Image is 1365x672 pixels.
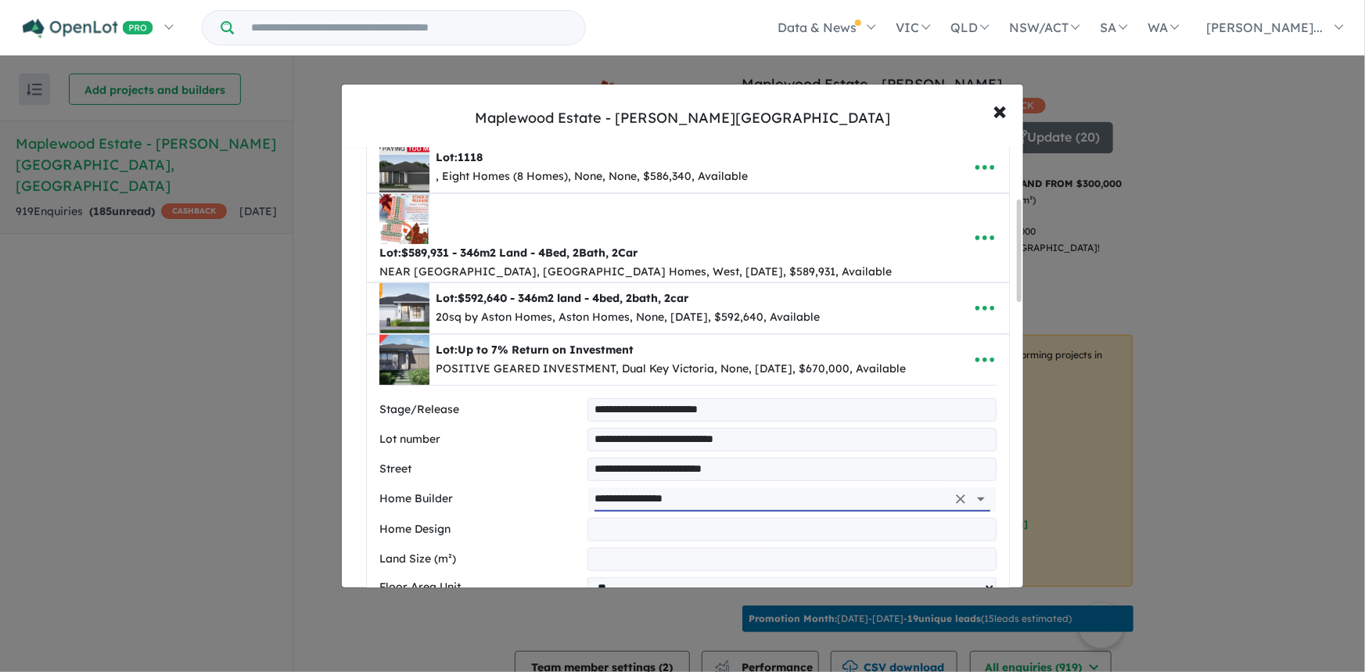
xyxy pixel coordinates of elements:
img: Maplewood%20Estate%20-%20Melton%20South%20-%20Lot%206-1-%20Return%20on%20Investment%201128%20HOLL... [379,335,429,385]
label: Home Builder [379,490,581,508]
b: Lot: [436,343,634,357]
span: 1118 [458,150,483,164]
div: Maplewood Estate - [PERSON_NAME][GEOGRAPHIC_DATA] [475,108,890,128]
img: Maplewood%20Estate%20-%20Melton%20South%20-%20Lot%201118___1753067595.jpg [379,142,429,192]
label: Home Design [379,520,581,539]
img: Openlot PRO Logo White [23,19,153,38]
div: , Eight Homes (8 Homes), None, None, $586,340, Available [436,167,748,186]
div: 20sq by Aston Homes, Aston Homes, None, [DATE], $592,640, Available [436,308,820,327]
button: Open [970,488,992,510]
b: Lot: [379,246,638,260]
span: Up to 7% Return on Investment [458,343,634,357]
label: Lot number [379,430,581,449]
span: $592,640 - 346m2 land - 4bed, 2bath, 2car [458,291,688,305]
span: [PERSON_NAME]... [1206,20,1324,35]
label: Floor Area Unit [379,578,581,597]
img: Maplewood%20Estate%20-%20Melton%20South%20-%20Lot%20-592-640%20-%20346m2%20land%20-%204bed-%202ba... [379,283,429,333]
span: $589,931 - 346m2 Land - 4Bed, 2Bath, 2Car [401,246,638,260]
span: × [993,93,1008,127]
b: Lot: [436,291,688,305]
b: Lot: [436,150,483,164]
label: Street [379,460,581,479]
div: POSITIVE GEARED INVESTMENT, Dual Key Victoria, None, [DATE], $670,000, Available [436,360,906,379]
input: Try estate name, suburb, builder or developer [237,11,582,45]
label: Stage/Release [379,401,581,419]
img: Maplewood%20Estate%20-%20Melton%20South%20-%20Lot%20-589-931%20-%20346m2%20Land%20-%204Bed-%202Ba... [379,194,429,244]
button: Clear [950,488,972,510]
div: NEAR [GEOGRAPHIC_DATA], [GEOGRAPHIC_DATA] Homes, West, [DATE], $589,931, Available [379,263,892,282]
label: Land Size (m²) [379,550,581,569]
